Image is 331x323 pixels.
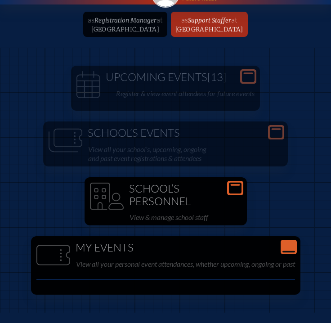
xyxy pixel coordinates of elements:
span: [13] [207,70,226,84]
p: View all your school’s, upcoming, ongoing and past event registrations & attendees [88,143,282,165]
a: asSupport Stafferat[GEOGRAPHIC_DATA] [172,12,247,37]
h1: School’s Personnel [88,183,243,207]
p: View & manage school staff [130,211,242,224]
p: View all your personal event attendances, whether upcoming, ongoing or past [76,258,295,270]
h1: School’s Events [47,127,284,139]
h1: My Events [35,242,297,254]
span: at [231,15,237,24]
p: Register & view event attendees for future events [116,87,255,100]
span: Support Staffer [188,17,231,24]
span: [GEOGRAPHIC_DATA] [175,26,243,33]
h1: Upcoming Events [75,71,256,84]
span: as [181,15,188,24]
